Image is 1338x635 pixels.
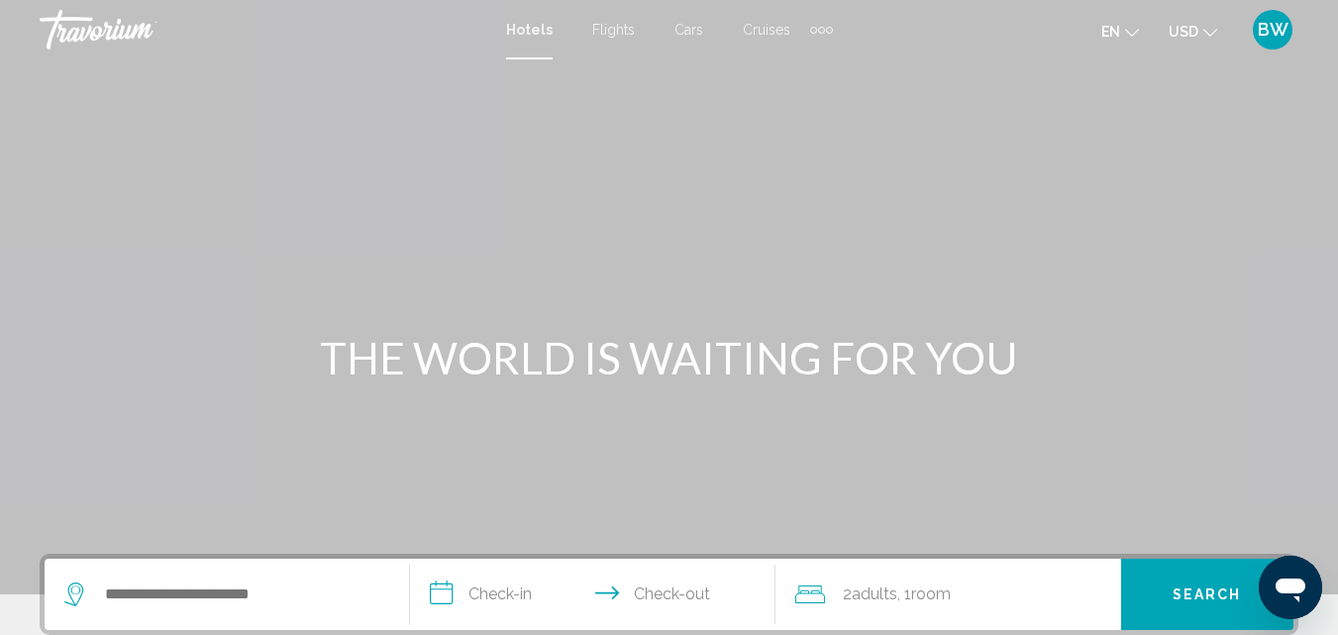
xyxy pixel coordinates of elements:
span: Room [911,584,951,603]
span: en [1101,24,1120,40]
a: Hotels [506,22,553,38]
span: Adults [852,584,897,603]
a: Flights [592,22,635,38]
button: User Menu [1247,9,1298,51]
button: Change language [1101,17,1139,46]
span: USD [1169,24,1198,40]
h1: THE WORLD IS WAITING FOR YOU [298,332,1041,383]
div: Search widget [45,559,1293,630]
button: Change currency [1169,17,1217,46]
button: Travelers: 2 adults, 0 children [775,559,1121,630]
a: Cruises [743,22,790,38]
a: Cars [674,22,703,38]
span: BW [1258,20,1288,40]
a: Travorium [40,10,486,50]
iframe: Button to launch messaging window [1259,556,1322,619]
span: 2 [843,581,897,608]
button: Check in and out dates [410,559,775,630]
span: , 1 [897,581,951,608]
button: Search [1121,559,1293,630]
button: Extra navigation items [810,14,833,46]
span: Search [1173,587,1242,603]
